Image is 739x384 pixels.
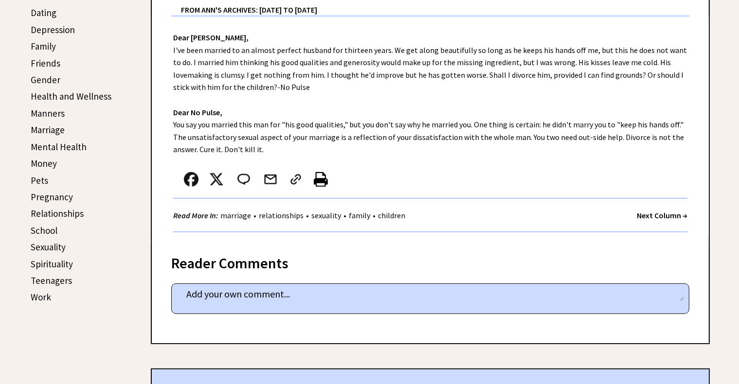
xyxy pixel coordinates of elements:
div: I've been married to an almost perfect husband for thirteen years. We get along beautifully so lo... [152,17,709,242]
a: Sexuality [31,241,66,253]
strong: Dear No Pulse, [173,107,222,117]
a: relationships [256,210,306,220]
a: Spirituality [31,258,73,270]
a: Dating [31,7,56,18]
a: Pregnancy [31,191,73,203]
a: sexuality [309,210,343,220]
a: Mental Health [31,141,87,153]
div: • • • • [173,209,408,222]
a: School [31,225,57,236]
a: Family [31,40,56,52]
img: message_round%202.png [235,172,252,187]
img: printer%20icon.png [314,172,328,187]
a: marriage [218,210,253,220]
a: family [346,210,373,220]
a: Marriage [31,124,65,136]
img: link_02.png [288,172,303,187]
strong: Dear [PERSON_NAME], [173,33,249,42]
a: Depression [31,24,75,35]
a: Manners [31,107,65,119]
a: Health and Wellness [31,90,111,102]
a: Teenagers [31,275,72,286]
img: x_small.png [209,172,224,187]
a: Pets [31,175,48,186]
a: Gender [31,74,60,86]
div: Reader Comments [171,253,689,268]
a: children [376,210,408,220]
a: Next Column → [637,210,687,220]
a: Work [31,291,51,303]
a: Friends [31,57,60,69]
img: mail.png [263,172,278,187]
a: Money [31,157,57,169]
img: facebook.png [184,172,198,187]
a: Relationships [31,208,84,219]
strong: Read More In: [173,210,218,220]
